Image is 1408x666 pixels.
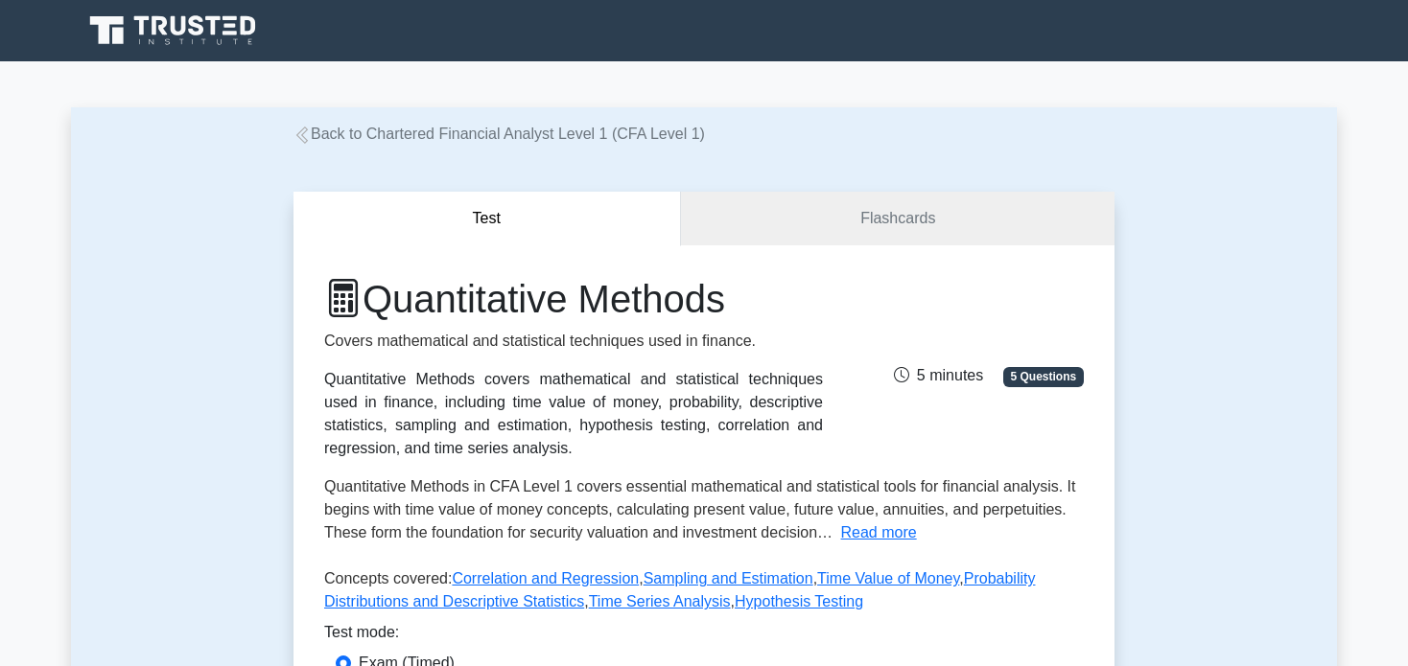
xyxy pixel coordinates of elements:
a: Hypothesis Testing [735,593,863,609]
span: Quantitative Methods in CFA Level 1 covers essential mathematical and statistical tools for finan... [324,478,1076,540]
a: Sampling and Estimation [644,570,813,586]
button: Test [293,192,681,246]
p: Concepts covered: , , , , , [324,567,1084,621]
div: Test mode: [324,621,1084,652]
a: Flashcards [681,192,1115,246]
h1: Quantitative Methods [324,276,823,322]
span: 5 Questions [1003,367,1084,386]
button: Read more [841,521,917,544]
a: Time Value of Money [817,570,959,586]
a: Time Series Analysis [589,593,731,609]
a: Back to Chartered Financial Analyst Level 1 (CFA Level 1) [293,126,705,142]
a: Correlation and Regression [452,570,639,586]
span: 5 minutes [894,367,983,383]
p: Covers mathematical and statistical techniques used in finance. [324,330,823,353]
div: Quantitative Methods covers mathematical and statistical techniques used in finance, including ti... [324,368,823,460]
